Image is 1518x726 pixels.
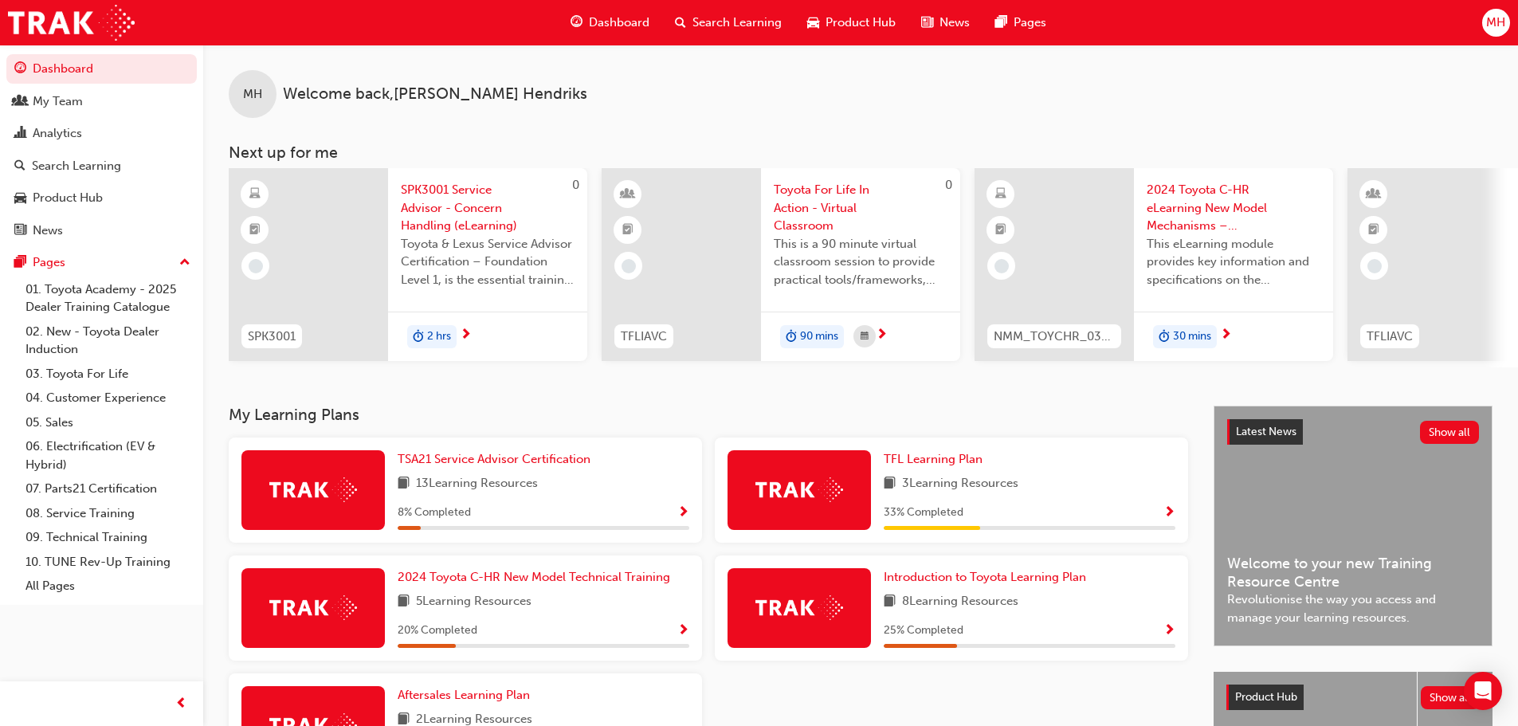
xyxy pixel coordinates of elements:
button: Pages [6,248,197,277]
span: 2024 Toyota C-HR New Model Technical Training [398,570,670,584]
a: news-iconNews [908,6,983,39]
span: learningResourceType_ELEARNING-icon [995,184,1006,205]
span: 20 % Completed [398,622,477,640]
button: DashboardMy TeamAnalyticsSearch LearningProduct HubNews [6,51,197,248]
div: Product Hub [33,189,103,207]
a: pages-iconPages [983,6,1059,39]
a: 07. Parts21 Certification [19,477,197,501]
a: 03. Toyota For Life [19,362,197,387]
span: Product Hub [826,14,896,32]
a: TFL Learning Plan [884,450,989,469]
span: 30 mins [1173,328,1211,346]
span: Pages [1014,14,1046,32]
span: guage-icon [571,13,582,33]
span: next-icon [876,328,888,343]
span: prev-icon [175,694,187,714]
a: 0TFLIAVCToyota For Life In Action - Virtual ClassroomThis is a 90 minute virtual classroom sessio... [602,168,960,361]
div: News [33,222,63,240]
span: TFLIAVC [621,328,667,346]
span: 5 Learning Resources [416,592,531,612]
span: Search Learning [692,14,782,32]
div: Pages [33,253,65,272]
span: news-icon [14,224,26,238]
span: news-icon [921,13,933,33]
a: 04. Customer Experience [19,386,197,410]
span: SPK3001 [248,328,296,346]
img: Trak [8,5,135,41]
span: Show Progress [1163,624,1175,638]
span: 8 Learning Resources [902,592,1018,612]
a: TSA21 Service Advisor Certification [398,450,597,469]
span: TSA21 Service Advisor Certification [398,452,590,466]
span: News [939,14,970,32]
span: Show Progress [677,624,689,638]
a: Dashboard [6,54,197,84]
span: learningRecordVerb_NONE-icon [1367,259,1382,273]
a: Product HubShow all [1226,685,1480,710]
a: All Pages [19,574,197,598]
span: 3 Learning Resources [902,474,1018,494]
div: My Team [33,92,83,111]
span: 33 % Completed [884,504,963,522]
a: 05. Sales [19,410,197,435]
span: 90 mins [800,328,838,346]
span: learningResourceType_INSTRUCTOR_LED-icon [622,184,633,205]
span: duration-icon [413,327,424,347]
span: 0 [945,178,952,192]
a: 10. TUNE Rev-Up Training [19,550,197,575]
span: This eLearning module provides key information and specifications on the powertrains associated w... [1147,235,1320,289]
span: pages-icon [14,256,26,270]
span: learningRecordVerb_NONE-icon [622,259,636,273]
a: 09. Technical Training [19,525,197,550]
span: 25 % Completed [884,622,963,640]
span: Welcome back , [PERSON_NAME] Hendriks [283,85,587,104]
span: people-icon [14,95,26,109]
span: learningResourceType_ELEARNING-icon [249,184,261,205]
span: search-icon [14,159,25,174]
span: pages-icon [995,13,1007,33]
span: duration-icon [786,327,797,347]
span: 13 Learning Resources [416,474,538,494]
span: calendar-icon [861,327,869,347]
h3: My Learning Plans [229,406,1188,424]
a: 02. New - Toyota Dealer Induction [19,320,197,362]
span: booktick-icon [995,220,1006,241]
button: Show Progress [677,621,689,641]
a: Search Learning [6,151,197,181]
span: booktick-icon [1368,220,1379,241]
a: My Team [6,87,197,116]
span: book-icon [884,474,896,494]
span: chart-icon [14,127,26,141]
a: NMM_TOYCHR_032024_MODULE_22024 Toyota C-HR eLearning New Model Mechanisms – Powertrains (Module 2... [975,168,1333,361]
a: Latest NewsShow allWelcome to your new Training Resource CentreRevolutionise the way you access a... [1214,406,1493,646]
span: Latest News [1236,425,1296,438]
h3: Next up for me [203,143,1518,162]
span: Introduction to Toyota Learning Plan [884,570,1086,584]
span: up-icon [179,253,190,273]
span: Dashboard [589,14,649,32]
span: booktick-icon [622,220,633,241]
span: next-icon [460,328,472,343]
a: 06. Electrification (EV & Hybrid) [19,434,197,477]
a: 08. Service Training [19,501,197,526]
span: car-icon [14,191,26,206]
span: MH [1486,14,1505,32]
span: 2024 Toyota C-HR eLearning New Model Mechanisms – Powertrains (Module 2) [1147,181,1320,235]
span: This is a 90 minute virtual classroom session to provide practical tools/frameworks, behaviours a... [774,235,947,289]
span: duration-icon [1159,327,1170,347]
a: 2024 Toyota C-HR New Model Technical Training [398,568,677,587]
span: Product Hub [1235,690,1297,704]
a: 01. Toyota Academy - 2025 Dealer Training Catalogue [19,277,197,320]
span: next-icon [1220,328,1232,343]
span: 8 % Completed [398,504,471,522]
span: guage-icon [14,62,26,77]
span: book-icon [398,592,410,612]
a: search-iconSearch Learning [662,6,794,39]
div: Analytics [33,124,82,143]
span: TFLIAVC [1367,328,1413,346]
button: Show Progress [1163,503,1175,523]
img: Trak [755,595,843,620]
span: learningRecordVerb_NONE-icon [994,259,1009,273]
